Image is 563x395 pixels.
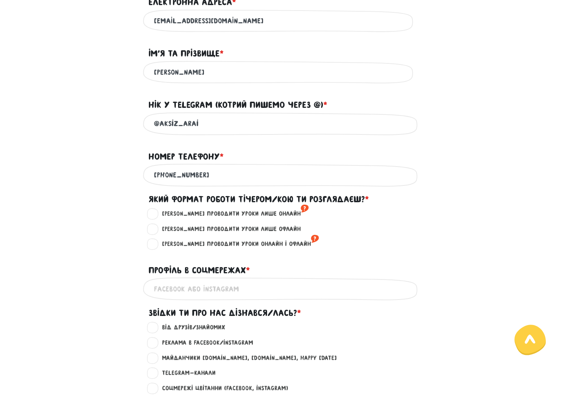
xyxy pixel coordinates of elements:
[154,281,409,297] input: Facebook або Instagram
[154,116,409,132] input: @engmogen
[311,233,319,245] sup: ?
[149,98,327,112] label: Нік у Telegram (котрий пишемо через @)
[156,209,309,219] label: [PERSON_NAME] проводити уроки лише онлайн
[154,64,409,81] input: Василь Герундієв
[149,263,250,277] label: Профіль в соцмережах
[156,368,216,378] label: Telegram-канали
[156,224,301,234] label: [PERSON_NAME] проводити уроки лише офлайн
[156,353,337,363] label: Майданчики [DOMAIN_NAME], [DOMAIN_NAME], happy [DATE]
[149,192,369,206] label: Який формат роботи тічером/кою ти розглядаєш?
[149,47,224,60] label: Ім'я та прізвище
[156,384,288,393] label: Соцмережі Цвітанни (Facebook, Instagram)
[301,203,309,214] sup: ?
[156,323,225,332] label: Від друзів/знайомих
[149,150,224,164] label: Номер телефону
[149,306,301,320] label: Звідки ти про нас дізнався/лась?
[154,13,409,29] input: englishmonsters@gmail.com
[156,239,319,249] label: [PERSON_NAME] проводити уроки онлайн і офлайн
[154,167,409,183] input: +38 093 123 45 67
[156,338,253,348] label: Реклама в Facebook/Instagram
